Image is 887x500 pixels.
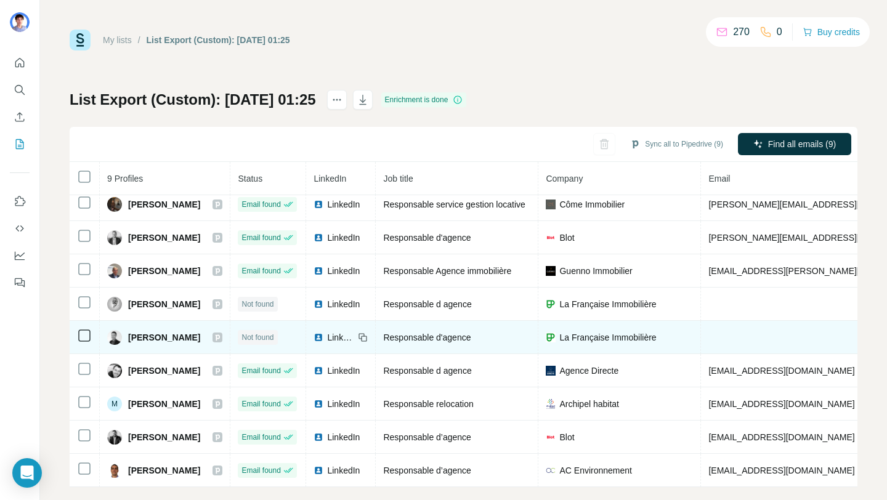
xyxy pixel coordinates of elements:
[107,297,122,312] img: Avatar
[10,190,30,212] button: Use Surfe on LinkedIn
[314,399,323,409] img: LinkedIn logo
[314,174,346,183] span: LinkedIn
[128,265,200,277] span: [PERSON_NAME]
[777,25,782,39] p: 0
[70,90,316,110] h1: List Export (Custom): [DATE] 01:25
[327,232,360,244] span: LinkedIn
[546,466,556,475] img: company-logo
[70,30,91,50] img: Surfe Logo
[708,432,854,442] span: [EMAIL_ADDRESS][DOMAIN_NAME]
[147,34,290,46] div: List Export (Custom): [DATE] 01:25
[241,199,280,210] span: Email found
[383,299,471,309] span: Responsable d agence
[327,464,360,477] span: LinkedIn
[107,230,122,245] img: Avatar
[383,366,471,376] span: Responsable d agence
[128,232,200,244] span: [PERSON_NAME]
[107,264,122,278] img: Avatar
[559,464,632,477] span: AC Environnement
[327,398,360,410] span: LinkedIn
[10,272,30,294] button: Feedback
[733,25,750,39] p: 270
[241,265,280,276] span: Email found
[12,458,42,488] div: Open Intercom Messenger
[546,299,556,309] img: company-logo
[803,23,860,41] button: Buy credits
[107,430,122,445] img: Avatar
[314,299,323,309] img: LinkedIn logo
[327,298,360,310] span: LinkedIn
[327,265,360,277] span: LinkedIn
[383,399,473,409] span: Responsable relocation
[738,133,851,155] button: Find all emails (9)
[383,333,471,342] span: Responsable d'agence
[708,366,854,376] span: [EMAIL_ADDRESS][DOMAIN_NAME]
[546,233,556,243] img: company-logo
[314,432,323,442] img: LinkedIn logo
[708,466,854,475] span: [EMAIL_ADDRESS][DOMAIN_NAME]
[10,217,30,240] button: Use Surfe API
[128,431,200,443] span: [PERSON_NAME]
[546,266,556,276] img: company-logo
[559,365,618,377] span: Agence Directe
[314,366,323,376] img: LinkedIn logo
[622,135,732,153] button: Sync all to Pipedrive (9)
[381,92,467,107] div: Enrichment is done
[383,266,511,276] span: Responsable Agence immobilière
[383,233,471,243] span: Responsable d'agence
[559,232,574,244] span: Blot
[10,79,30,101] button: Search
[138,34,140,46] li: /
[314,200,323,209] img: LinkedIn logo
[241,432,280,443] span: Email found
[128,331,200,344] span: [PERSON_NAME]
[327,198,360,211] span: LinkedIn
[128,198,200,211] span: [PERSON_NAME]
[383,200,525,209] span: Responsable service gestion locative
[107,330,122,345] img: Avatar
[327,90,347,110] button: actions
[314,266,323,276] img: LinkedIn logo
[241,332,273,343] span: Not found
[10,133,30,155] button: My lists
[559,298,656,310] span: La Française Immobilière
[327,331,354,344] span: LinkedIn
[314,333,323,342] img: LinkedIn logo
[546,174,583,183] span: Company
[128,464,200,477] span: [PERSON_NAME]
[708,174,730,183] span: Email
[327,431,360,443] span: LinkedIn
[128,398,200,410] span: [PERSON_NAME]
[383,174,413,183] span: Job title
[559,431,574,443] span: Blot
[128,365,200,377] span: [PERSON_NAME]
[10,106,30,128] button: Enrich CSV
[10,244,30,267] button: Dashboard
[314,466,323,475] img: LinkedIn logo
[559,331,656,344] span: La Française Immobilière
[241,232,280,243] span: Email found
[546,333,556,342] img: company-logo
[241,299,273,310] span: Not found
[708,399,854,409] span: [EMAIL_ADDRESS][DOMAIN_NAME]
[238,174,262,183] span: Status
[241,398,280,409] span: Email found
[128,298,200,310] span: [PERSON_NAME]
[546,432,556,442] img: company-logo
[241,365,280,376] span: Email found
[241,465,280,476] span: Email found
[314,233,323,243] img: LinkedIn logo
[559,198,625,211] span: Côme Immobilier
[383,432,471,442] span: Responsable d’agence
[559,398,619,410] span: Archipel habitat
[107,397,122,411] div: M
[107,174,143,183] span: 9 Profiles
[10,12,30,32] img: Avatar
[546,366,556,376] img: company-logo
[107,197,122,212] img: Avatar
[107,363,122,378] img: Avatar
[103,35,132,45] a: My lists
[10,52,30,74] button: Quick start
[559,265,632,277] span: Guenno Immobilier
[327,365,360,377] span: LinkedIn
